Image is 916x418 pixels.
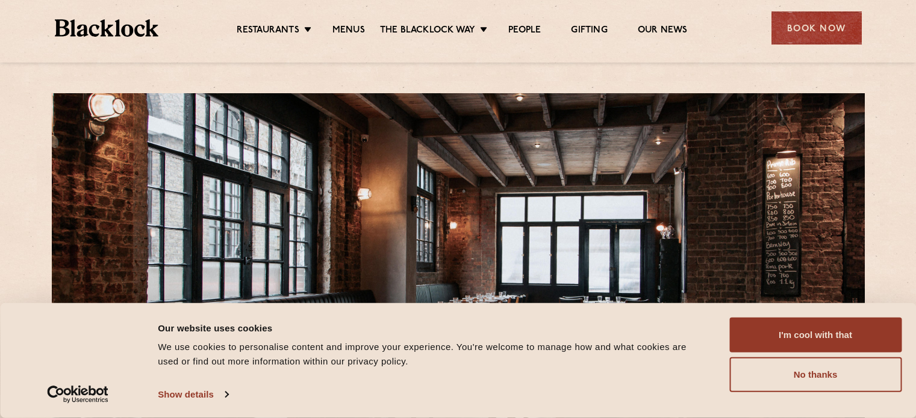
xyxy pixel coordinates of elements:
div: Book Now [771,11,862,45]
a: Menus [332,25,365,38]
button: No thanks [729,357,902,392]
a: People [508,25,541,38]
a: Restaurants [237,25,299,38]
button: I'm cool with that [729,318,902,352]
a: Our News [638,25,688,38]
div: We use cookies to personalise content and improve your experience. You're welcome to manage how a... [158,340,702,369]
div: Our website uses cookies [158,321,702,335]
a: Show details [158,386,228,404]
a: Gifting [571,25,607,38]
a: Usercentrics Cookiebot - opens in a new window [25,386,131,404]
a: The Blacklock Way [380,25,475,38]
img: BL_Textured_Logo-footer-cropped.svg [55,19,159,37]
